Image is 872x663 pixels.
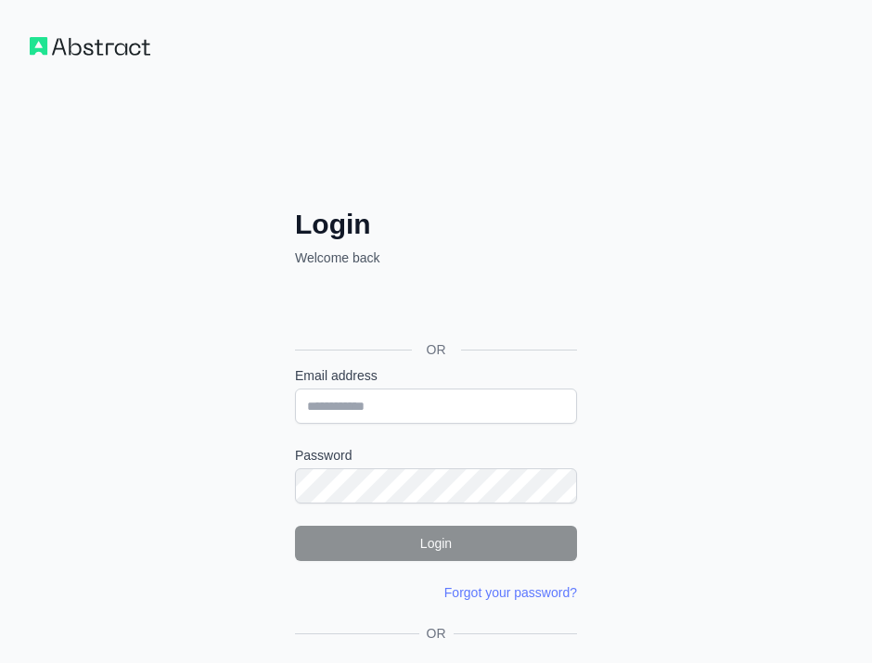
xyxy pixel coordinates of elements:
[419,624,454,643] span: OR
[412,340,461,359] span: OR
[295,208,577,241] h2: Login
[286,287,583,328] iframe: Przycisk Zaloguj się przez Google
[295,526,577,561] button: Login
[30,37,150,56] img: Workflow
[444,585,577,600] a: Forgot your password?
[295,446,577,465] label: Password
[295,366,577,385] label: Email address
[295,249,577,267] p: Welcome back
